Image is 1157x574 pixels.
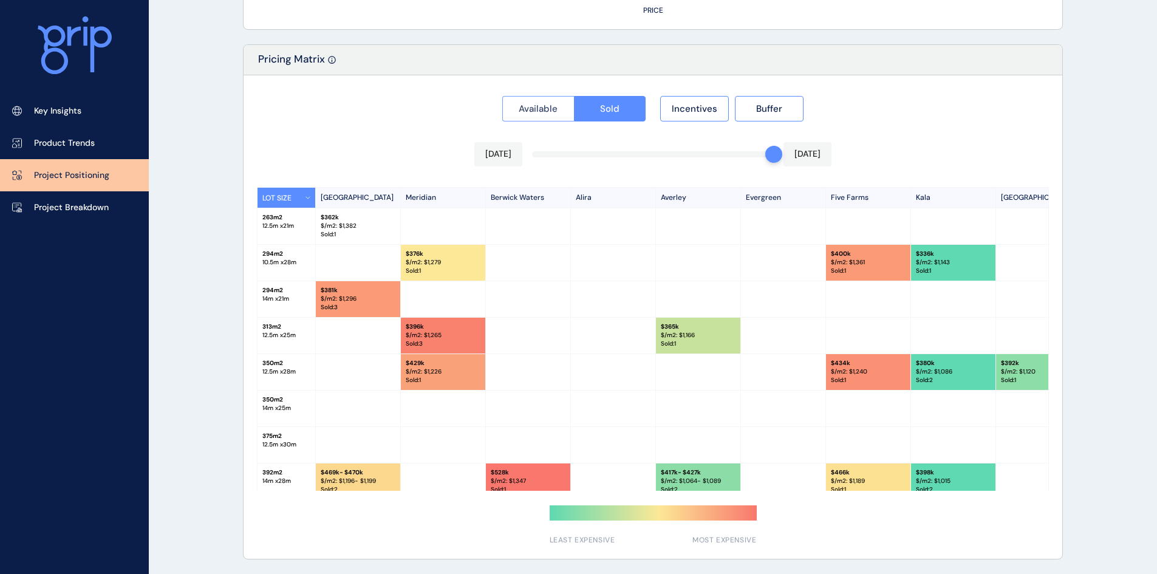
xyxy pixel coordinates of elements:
[406,376,480,384] p: Sold : 1
[406,367,480,376] p: $/m2: $ 1,226
[321,303,395,312] p: Sold : 3
[656,188,741,208] p: Averley
[491,485,565,494] p: Sold : 1
[735,96,804,121] button: Buffer
[826,188,911,208] p: Five Farms
[401,188,486,208] p: Meridian
[321,213,395,222] p: $ 362k
[262,250,310,258] p: 294 m2
[321,295,395,303] p: $/m2: $ 1,296
[574,96,646,121] button: Sold
[1001,359,1076,367] p: $ 392k
[262,367,310,376] p: 12.5 m x 28 m
[34,202,109,214] p: Project Breakdown
[1001,367,1076,376] p: $/m2: $ 1,120
[262,222,310,230] p: 12.5 m x 21 m
[661,477,735,485] p: $/m2: $ 1,064 - $1,089
[741,188,826,208] p: Evergreen
[406,250,480,258] p: $ 376k
[794,148,821,160] p: [DATE]
[831,477,906,485] p: $/m2: $ 1,189
[34,137,95,149] p: Product Trends
[916,258,991,267] p: $/m2: $ 1,143
[672,103,717,115] span: Incentives
[661,331,735,340] p: $/m2: $ 1,166
[485,148,511,160] p: [DATE]
[911,188,996,208] p: Kala
[406,323,480,331] p: $ 396k
[831,359,906,367] p: $ 434k
[262,440,310,449] p: 12.5 m x 30 m
[519,103,558,115] span: Available
[916,367,991,376] p: $/m2: $ 1,086
[262,477,310,485] p: 14 m x 28 m
[316,188,401,208] p: [GEOGRAPHIC_DATA]
[491,468,565,477] p: $ 528k
[661,485,735,494] p: Sold : 2
[406,267,480,275] p: Sold : 1
[916,250,991,258] p: $ 336k
[486,188,571,208] p: Berwick Waters
[262,286,310,295] p: 294 m2
[831,485,906,494] p: Sold : 1
[321,286,395,295] p: $ 381k
[321,468,395,477] p: $ 469k - $470k
[321,485,395,494] p: Sold : 2
[258,188,316,208] button: LOT SIZE
[831,376,906,384] p: Sold : 1
[643,5,663,15] text: PRICE
[321,230,395,239] p: Sold : 1
[831,258,906,267] p: $/m2: $ 1,361
[916,477,991,485] p: $/m2: $ 1,015
[262,213,310,222] p: 263 m2
[502,96,574,121] button: Available
[831,267,906,275] p: Sold : 1
[406,331,480,340] p: $/m2: $ 1,265
[262,331,310,340] p: 12.5 m x 25 m
[406,258,480,267] p: $/m2: $ 1,279
[34,105,81,117] p: Key Insights
[406,359,480,367] p: $ 429k
[831,367,906,376] p: $/m2: $ 1,240
[258,52,325,75] p: Pricing Matrix
[916,468,991,477] p: $ 398k
[916,376,991,384] p: Sold : 2
[692,535,756,545] span: MOST EXPENSIVE
[262,359,310,367] p: 350 m2
[262,395,310,404] p: 350 m2
[321,477,395,485] p: $/m2: $ 1,196 - $1,199
[600,103,619,115] span: Sold
[321,222,395,230] p: $/m2: $ 1,382
[262,295,310,303] p: 14 m x 21 m
[660,96,729,121] button: Incentives
[996,188,1081,208] p: [GEOGRAPHIC_DATA]
[550,535,615,545] span: LEAST EXPENSIVE
[262,404,310,412] p: 14 m x 25 m
[571,188,656,208] p: Alira
[661,323,735,331] p: $ 365k
[756,103,782,115] span: Buffer
[34,169,109,182] p: Project Positioning
[491,477,565,485] p: $/m2: $ 1,347
[262,468,310,477] p: 392 m2
[661,340,735,348] p: Sold : 1
[916,359,991,367] p: $ 380k
[661,468,735,477] p: $ 417k - $427k
[916,267,991,275] p: Sold : 1
[831,468,906,477] p: $ 466k
[262,258,310,267] p: 10.5 m x 28 m
[262,323,310,331] p: 313 m2
[1001,376,1076,384] p: Sold : 1
[406,340,480,348] p: Sold : 3
[262,432,310,440] p: 375 m2
[916,485,991,494] p: Sold : 2
[831,250,906,258] p: $ 400k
